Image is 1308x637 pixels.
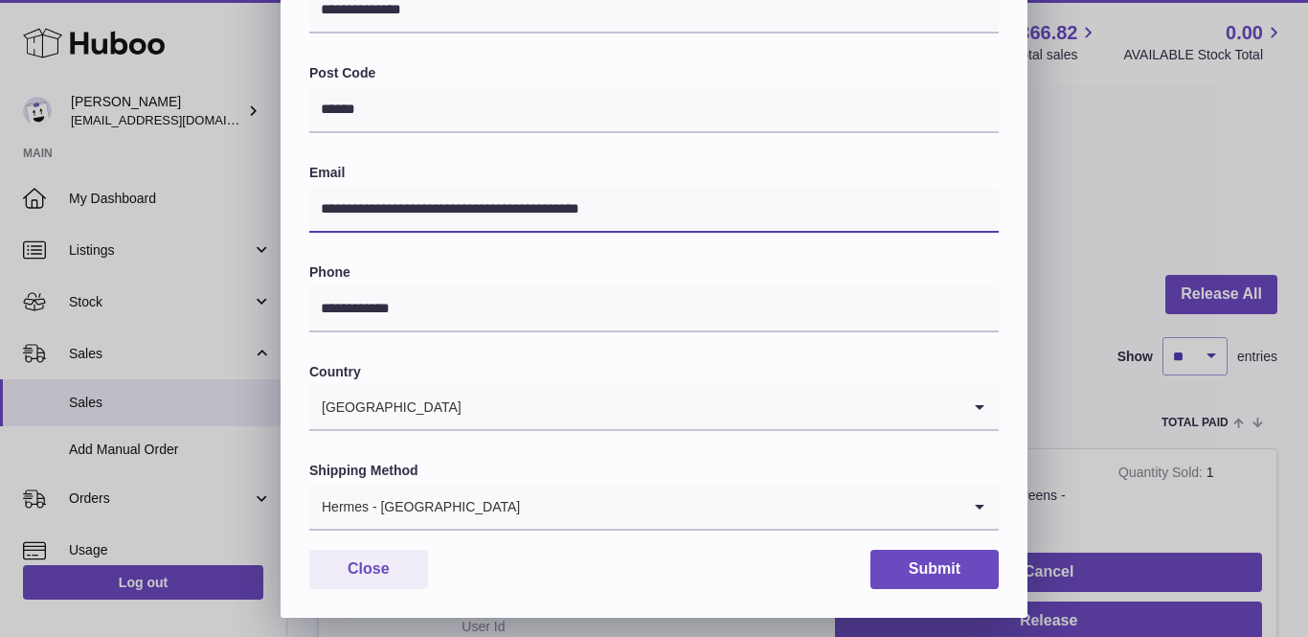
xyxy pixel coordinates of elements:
[309,485,521,529] span: Hermes - [GEOGRAPHIC_DATA]
[309,385,462,429] span: [GEOGRAPHIC_DATA]
[309,462,999,480] label: Shipping Method
[309,385,999,431] div: Search for option
[521,485,960,529] input: Search for option
[870,550,999,589] button: Submit
[309,64,999,82] label: Post Code
[309,550,428,589] button: Close
[462,385,960,429] input: Search for option
[309,164,999,182] label: Email
[309,263,999,282] label: Phone
[309,485,999,531] div: Search for option
[309,363,999,381] label: Country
